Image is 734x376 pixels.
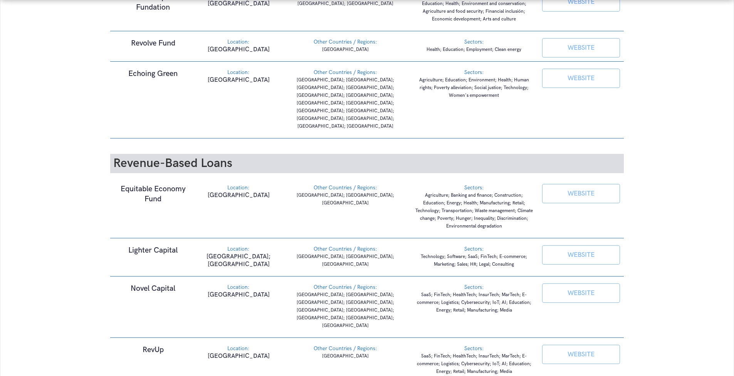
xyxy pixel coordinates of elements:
p: [GEOGRAPHIC_DATA]; [GEOGRAPHIC_DATA] [200,253,277,268]
a: WEBSITE [542,245,620,265]
p: Agriculture; Education; Environment; Health; Human rights; Poverty alleviation; Social justice; T... [414,76,534,99]
p: [GEOGRAPHIC_DATA] [200,76,277,84]
div: Other Countries / Regions: [285,38,406,46]
p: Agriculture; Banking and finance; Construction; Education; Energy; Health; Manufacturing; Retail;... [414,192,534,230]
div: Location: [200,38,277,46]
h1: Revolve Fund [114,38,192,48]
div: Sectors: [414,245,534,253]
p: [GEOGRAPHIC_DATA] [200,192,277,199]
h1: Novel Capital [114,283,192,293]
div: Location: [200,283,277,291]
p: Technology; Software; SaaS; FinTech; E-commerce; Marketing; Sales; HR; Legal; Consulting [414,253,534,268]
h1: Equitable Economy Fund [114,184,192,204]
h1: Echoing Green [114,69,192,79]
p: [GEOGRAPHIC_DATA]; [GEOGRAPHIC_DATA]; [GEOGRAPHIC_DATA] [285,192,406,207]
p: Health; Education; Employment; Clean energy [414,46,534,54]
div: Location: [200,345,277,352]
p: [GEOGRAPHIC_DATA] [200,291,277,299]
p: [GEOGRAPHIC_DATA]; [GEOGRAPHIC_DATA]; [GEOGRAPHIC_DATA]; [GEOGRAPHIC_DATA]; [GEOGRAPHIC_DATA]; [G... [285,291,406,330]
div: Other Countries / Regions: [285,184,406,192]
div: Sectors: [414,283,534,291]
div: Other Countries / Regions: [285,345,406,352]
h1: Lighter Capital [114,245,192,255]
a: WEBSITE [542,69,620,88]
a: WEBSITE [542,38,620,57]
h2: Revenue-Based Loans [110,154,623,173]
p: [GEOGRAPHIC_DATA] [200,46,277,54]
p: SaaS; FinTech; HealthTech; InsurTech; MarTech; E-commerce; Logistics; Cybersecurity; IoT; AI; Edu... [414,291,534,314]
div: Location: [200,245,277,253]
p: [GEOGRAPHIC_DATA] [285,46,406,54]
div: Other Countries / Regions: [285,245,406,253]
h1: RevUp [114,345,192,355]
div: Location: [200,69,277,76]
p: [GEOGRAPHIC_DATA] [285,352,406,360]
a: WEBSITE [542,283,620,303]
div: Other Countries / Regions: [285,69,406,76]
div: Sectors: [414,184,534,192]
p: [GEOGRAPHIC_DATA] [200,352,277,360]
div: Location: [200,184,277,192]
p: [GEOGRAPHIC_DATA]; [GEOGRAPHIC_DATA]; [GEOGRAPHIC_DATA]; [GEOGRAPHIC_DATA]; [GEOGRAPHIC_DATA]; [G... [285,76,406,130]
div: Sectors: [414,69,534,76]
a: WEBSITE [542,345,620,364]
p: [GEOGRAPHIC_DATA]; [GEOGRAPHIC_DATA]; [GEOGRAPHIC_DATA] [285,253,406,268]
div: Sectors: [414,345,534,352]
p: SaaS; FinTech; HealthTech; InsurTech; MarTech; E-commerce; Logistics; Cybersecurity; IoT; AI; Edu... [414,352,534,376]
div: Sectors: [414,38,534,46]
div: Other Countries / Regions: [285,283,406,291]
a: WEBSITE [542,184,620,203]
